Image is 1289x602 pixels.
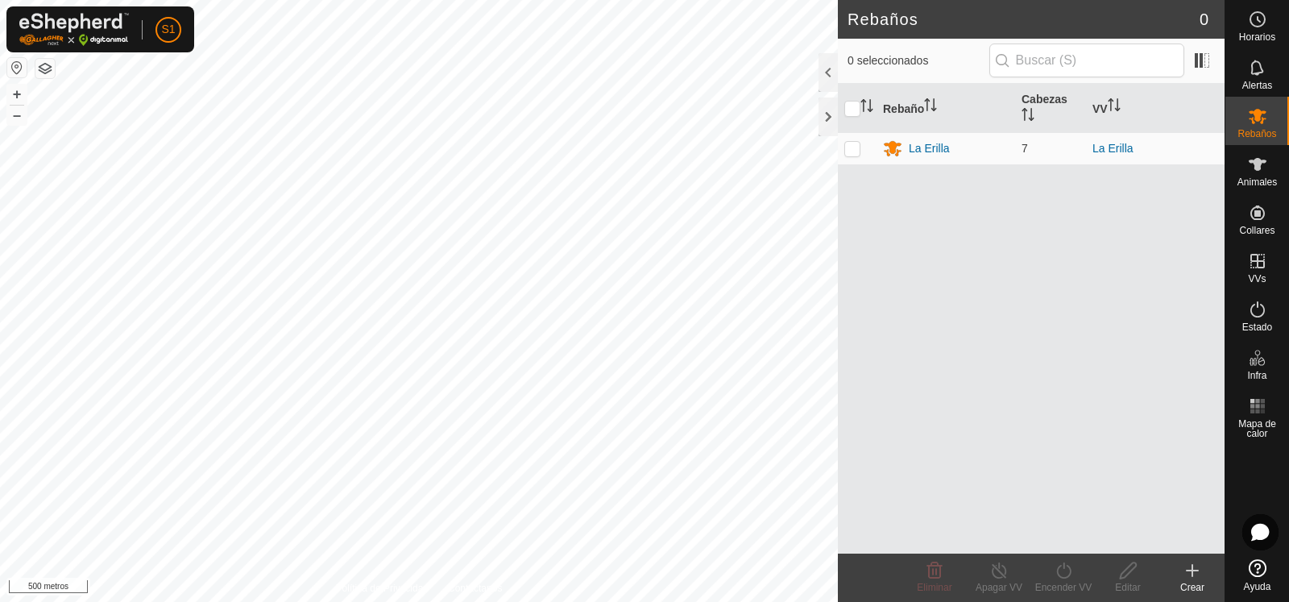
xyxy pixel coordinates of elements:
input: Buscar (S) [989,44,1184,77]
font: Estado [1242,322,1272,333]
font: Rebaños [1237,128,1276,139]
font: + [13,85,22,102]
font: Alertas [1242,80,1272,91]
font: Rebaño [883,102,924,114]
button: Capas del Mapa [35,59,55,78]
p-sorticon: Activar para ordenar [1022,110,1034,123]
font: La Erilla [909,142,950,155]
font: Contáctanos [448,583,502,594]
font: Rebaños [848,10,918,28]
font: Encender VV [1035,582,1092,593]
a: Ayuda [1225,553,1289,598]
p-sorticon: Activar para ordenar [1108,101,1121,114]
font: Apagar VV [976,582,1022,593]
p-sorticon: Activar para ordenar [860,102,873,114]
font: VVs [1248,273,1266,284]
font: Collares [1239,225,1274,236]
font: Editar [1115,582,1140,593]
font: VV [1092,102,1108,114]
button: + [7,85,27,104]
font: S1 [161,23,175,35]
font: Mapa de calor [1238,418,1276,439]
font: Infra [1247,370,1266,381]
button: – [7,106,27,125]
button: Restablecer mapa [7,58,27,77]
font: Eliminar [917,582,951,593]
font: Ayuda [1244,581,1271,592]
a: La Erilla [1092,142,1134,155]
font: Animales [1237,176,1277,188]
font: Política de Privacidad [336,583,429,594]
font: Crear [1180,582,1204,593]
font: 0 [1200,10,1208,28]
img: Logotipo de Gallagher [19,13,129,46]
font: 0 seleccionados [848,54,928,67]
p-sorticon: Activar para ordenar [924,101,937,114]
font: 7 [1022,142,1028,155]
font: Cabezas [1022,93,1067,106]
a: Contáctanos [448,581,502,596]
font: Horarios [1239,31,1275,43]
a: Política de Privacidad [336,581,429,596]
font: – [13,106,21,123]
